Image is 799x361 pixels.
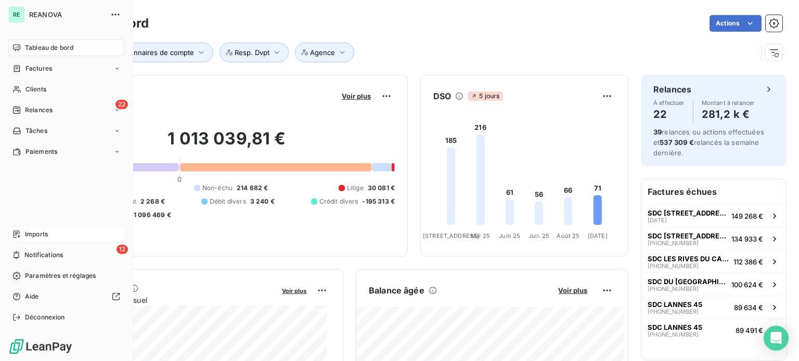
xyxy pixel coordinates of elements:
[59,128,395,159] h2: 1 013 039,81 €
[648,277,727,286] span: SDC DU [GEOGRAPHIC_DATA]
[59,295,275,305] span: Chiffre d'affaires mensuel
[648,255,729,263] span: SDC LES RIVES DU CANAL
[25,313,65,322] span: Déconnexion
[710,15,762,32] button: Actions
[25,43,73,52] span: Tableau de bord
[641,250,786,273] button: SDC LES RIVES DU CANAL[PHONE_NUMBER]112 386 €
[660,138,693,146] span: 537 309 €
[648,323,702,331] span: SDC LANNES 45
[25,230,48,239] span: Imports
[641,273,786,296] button: SDC DU [GEOGRAPHIC_DATA][PHONE_NUMBER]100 624 €
[347,183,364,193] span: Litige
[177,175,182,183] span: 0
[702,106,755,123] h4: 281,2 k €
[202,183,233,193] span: Non-échu
[25,126,47,136] span: Tâches
[529,232,549,239] tspan: Juil. 25
[653,128,662,136] span: 39
[557,232,579,239] tspan: Août 25
[653,128,764,157] span: relances ou actions effectuées et relancés la semaine dernière.
[25,292,39,301] span: Aide
[648,331,699,338] span: [PHONE_NUMBER]
[734,303,763,312] span: 89 634 €
[648,263,699,269] span: [PHONE_NUMBER]
[468,91,502,101] span: 5 jours
[295,43,354,62] button: Agence
[25,105,53,115] span: Relances
[97,43,213,62] button: Gestionnaires de compte
[25,85,46,94] span: Clients
[764,326,789,351] div: Open Intercom Messenger
[471,232,490,239] tspan: Mai 25
[282,287,306,295] span: Voir plus
[235,48,269,57] span: Resp. Dvpt
[648,309,699,315] span: [PHONE_NUMBER]
[220,43,289,62] button: Resp. Dvpt
[117,245,128,254] span: 12
[653,83,691,96] h6: Relances
[140,197,165,206] span: 2 268 €
[423,232,479,239] tspan: [STREET_ADDRESS]
[24,250,63,260] span: Notifications
[369,284,424,297] h6: Balance âgée
[499,232,520,239] tspan: Juin 25
[25,271,96,280] span: Paramètres et réglages
[733,258,763,266] span: 112 386 €
[8,288,124,305] a: Aide
[131,210,171,220] span: -1 096 469 €
[653,106,685,123] h4: 22
[210,197,246,206] span: Débit divers
[558,286,587,295] span: Voir plus
[555,286,590,295] button: Voir plus
[250,197,275,206] span: 3 240 €
[342,92,371,100] span: Voir plus
[8,6,25,23] div: RE
[25,64,52,73] span: Factures
[433,90,451,102] h6: DSO
[319,197,358,206] span: Crédit divers
[339,91,374,101] button: Voir plus
[653,100,685,106] span: À effectuer
[588,232,608,239] tspan: [DATE]
[362,197,395,206] span: -195 313 €
[641,179,786,204] h6: Factures échues
[648,300,702,309] span: SDC LANNES 45
[25,147,57,156] span: Paiements
[368,183,395,193] span: 30 081 €
[648,286,699,292] span: [PHONE_NUMBER]
[8,338,73,355] img: Logo LeanPay
[702,100,755,106] span: Montant à relancer
[648,240,699,246] span: [PHONE_NUMBER]
[648,209,727,217] span: SDC [STREET_ADDRESS]
[648,232,727,240] span: SDC [STREET_ADDRESS]
[310,48,335,57] span: Agence
[113,48,194,57] span: Gestionnaires de compte
[736,326,763,335] span: 89 491 €
[731,280,763,289] span: 100 624 €
[237,183,268,193] span: 214 682 €
[641,204,786,227] button: SDC [STREET_ADDRESS][DATE]149 268 €
[279,286,310,295] button: Voir plus
[115,100,128,109] span: 22
[29,10,104,19] span: REANOVA
[731,212,763,220] span: 149 268 €
[731,235,763,243] span: 134 933 €
[641,318,786,341] button: SDC LANNES 45[PHONE_NUMBER]89 491 €
[648,217,667,223] span: [DATE]
[641,296,786,318] button: SDC LANNES 45[PHONE_NUMBER]89 634 €
[641,227,786,250] button: SDC [STREET_ADDRESS][PHONE_NUMBER]134 933 €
